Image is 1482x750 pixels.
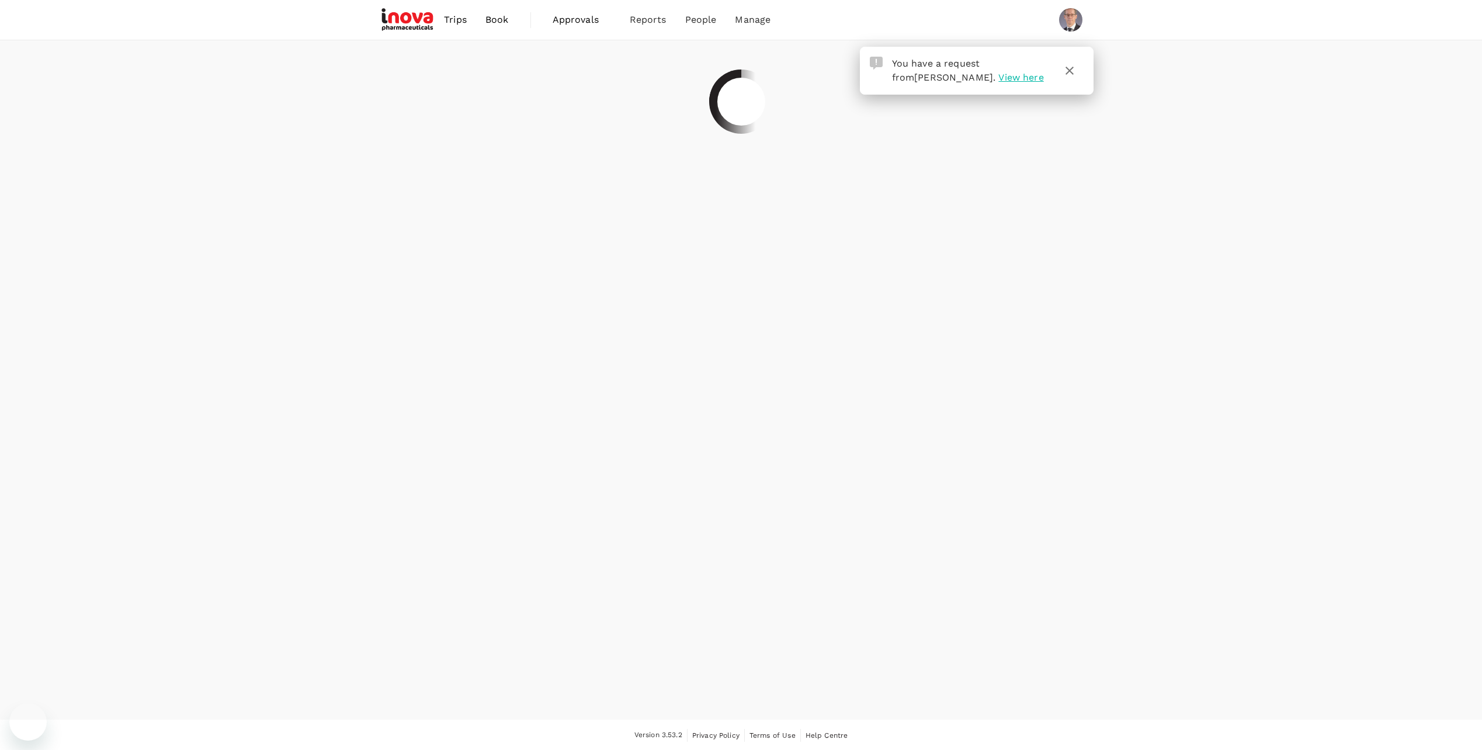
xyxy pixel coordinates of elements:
[749,731,796,739] span: Terms of Use
[806,731,848,739] span: Help Centre
[914,72,993,83] span: [PERSON_NAME]
[634,730,682,741] span: Version 3.53.2
[892,58,996,83] span: You have a request from .
[998,72,1043,83] span: View here
[9,703,47,741] iframe: Button to launch messaging window
[1059,8,1082,32] img: Sacha Ernst
[381,7,435,33] img: iNova Pharmaceuticals
[749,729,796,742] a: Terms of Use
[692,731,740,739] span: Privacy Policy
[870,57,883,70] img: Approval Request
[485,13,509,27] span: Book
[692,729,740,742] a: Privacy Policy
[735,13,770,27] span: Manage
[553,13,611,27] span: Approvals
[685,13,717,27] span: People
[444,13,467,27] span: Trips
[806,729,848,742] a: Help Centre
[630,13,667,27] span: Reports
